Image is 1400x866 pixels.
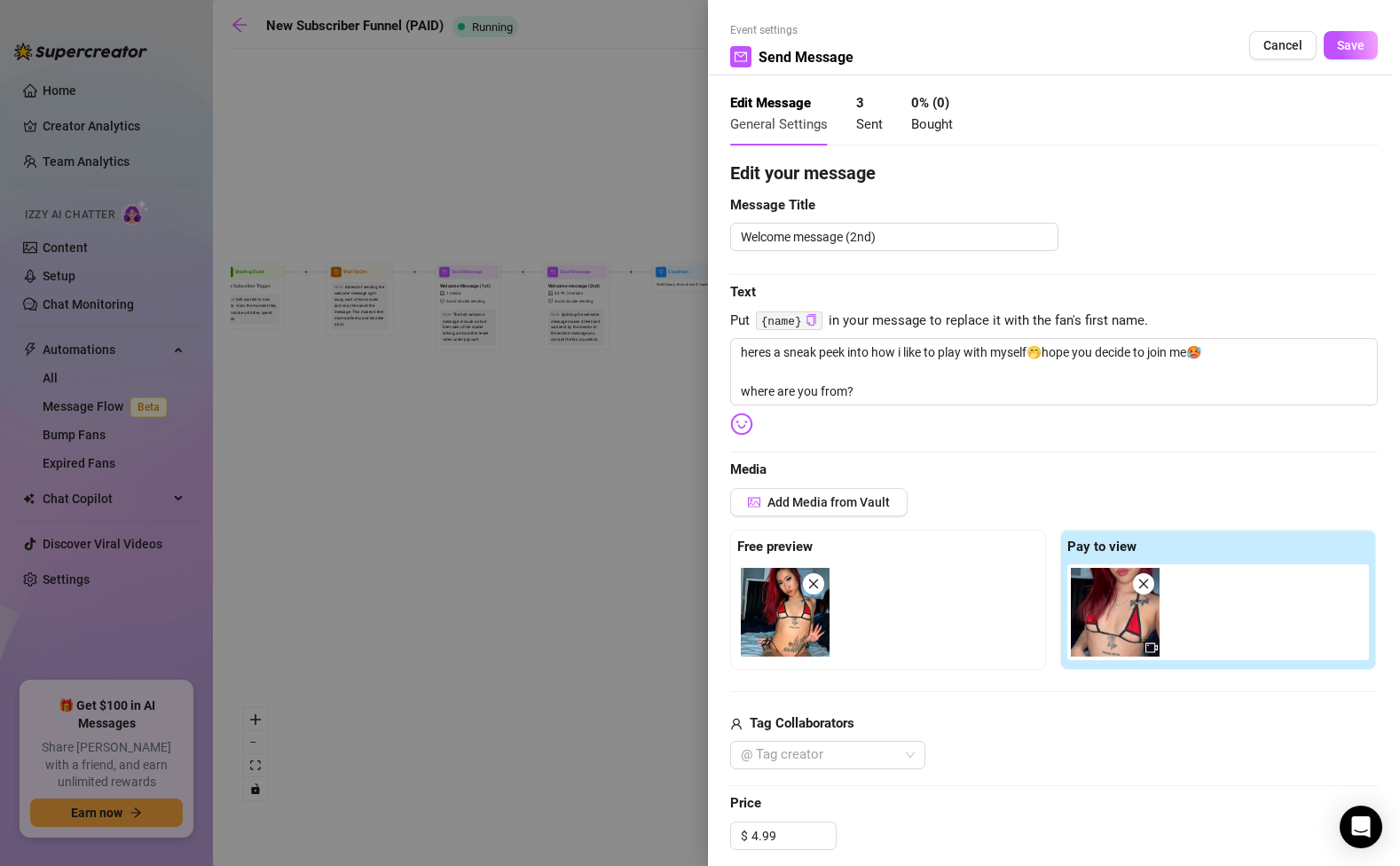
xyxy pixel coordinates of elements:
strong: Edit Message [730,95,811,111]
span: video-camera [1145,642,1158,654]
strong: Price [730,795,761,811]
span: user [730,713,743,735]
span: copy [806,314,817,326]
strong: Text [730,284,756,300]
button: Save [1324,31,1378,59]
span: Event settings [730,22,853,39]
strong: 3 [856,95,864,111]
span: mail [735,51,747,63]
strong: 0 % ( 0 ) [911,95,949,111]
strong: Edit your message [730,162,876,184]
span: Bought [911,116,953,132]
input: Free [751,823,836,849]
img: media [1071,568,1160,657]
span: picture [748,496,760,508]
textarea: heres a sneak peek into how i like to play with myself🤭hope you decide to join me🥵 where are you ... [730,338,1378,405]
span: close [1137,578,1150,590]
span: close [807,578,820,590]
strong: Media [730,461,767,477]
textarea: Welcome message (2nd) [730,223,1058,251]
strong: Tag Collaborators [750,715,854,731]
strong: Free preview [737,539,813,555]
button: Click to Copy [806,314,817,327]
span: Add Media from Vault [767,495,890,509]
span: Sent [856,116,883,132]
span: Send Message [759,46,853,68]
span: Put in your message to replace it with the fan's first name. [730,311,1378,332]
div: Open Intercom Messenger [1340,806,1382,848]
strong: Message Title [730,197,815,213]
span: General Settings [730,116,828,132]
span: Save [1337,38,1365,52]
code: {name} [756,311,822,330]
span: Cancel [1263,38,1302,52]
button: Cancel [1249,31,1317,59]
img: media [741,568,830,657]
strong: Pay to view [1067,539,1137,555]
img: svg%3e [730,413,753,436]
button: Add Media from Vault [730,488,908,516]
